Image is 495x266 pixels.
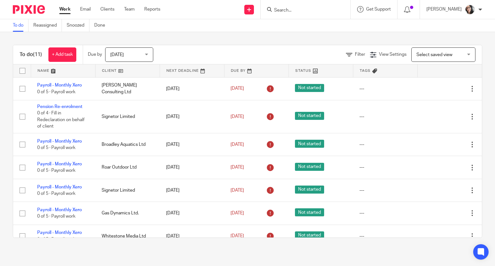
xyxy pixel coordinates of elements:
span: 0 of 4 · Fill in Redeclaration on behalf of client [37,111,85,129]
span: Filter [355,52,365,57]
td: Gas Dynamics Ltd. [95,202,160,225]
td: Signetor Limited [95,100,160,133]
span: [DATE] [231,211,244,215]
span: Not started [295,112,324,120]
span: 0 of 5 · Payroll work [37,214,75,219]
a: Pension Re-enrolment [37,104,82,109]
td: [DATE] [160,133,224,156]
div: --- [359,113,411,120]
div: --- [359,210,411,216]
a: Payroll - Monthly Xero [37,185,82,189]
img: me%20(1).jpg [465,4,475,15]
span: 0 of 5 · Payroll work [37,90,75,94]
a: Reports [144,6,160,12]
a: Email [80,6,91,12]
span: Not started [295,208,324,216]
td: [PERSON_NAME] Consulting Ltd [95,77,160,100]
div: --- [359,233,411,239]
td: [DATE] [160,202,224,225]
span: (11) [33,52,42,57]
input: Search [273,8,331,13]
div: --- [359,187,411,194]
a: Payroll - Monthly Xero [37,230,82,235]
td: Whitestone Media Ltd [95,225,160,247]
td: Signetor Limited [95,179,160,202]
td: [DATE] [160,156,224,179]
span: [DATE] [110,53,124,57]
span: [DATE] [231,165,244,170]
span: Not started [295,231,324,239]
p: Due by [88,51,102,58]
a: Payroll - Monthly Xero [37,162,82,166]
img: Pixie [13,5,45,14]
span: Get Support [366,7,391,12]
span: [DATE] [231,188,244,193]
a: Payroll - Monthly Xero [37,139,82,144]
span: Not started [295,140,324,148]
span: View Settings [379,52,407,57]
td: [DATE] [160,100,224,133]
span: 0 of 5 · Payroll work [37,237,75,242]
span: [DATE] [231,114,244,119]
span: Not started [295,186,324,194]
div: --- [359,164,411,170]
a: To do [13,19,29,32]
span: [DATE] [231,87,244,91]
td: Roar Outdoor Ltd [95,156,160,179]
a: + Add task [48,47,76,62]
span: [DATE] [231,234,244,238]
h1: To do [20,51,42,58]
span: Tags [360,69,371,72]
a: Team [124,6,135,12]
span: Select saved view [416,53,452,57]
a: Done [94,19,110,32]
span: 0 of 5 · Payroll work [37,169,75,173]
p: [PERSON_NAME] [426,6,462,12]
td: [DATE] [160,77,224,100]
a: Payroll - Monthly Xero [37,83,82,87]
span: 0 of 5 · Payroll work [37,145,75,150]
a: Reassigned [33,19,62,32]
td: Broadley Aquatics Ltd [95,133,160,156]
a: Snoozed [67,19,89,32]
span: [DATE] [231,142,244,147]
a: Payroll - Monthly Xero [37,208,82,212]
div: --- [359,141,411,148]
div: --- [359,86,411,92]
td: [DATE] [160,225,224,247]
span: 0 of 5 · Payroll work [37,191,75,196]
span: Not started [295,84,324,92]
td: [DATE] [160,179,224,202]
span: Not started [295,163,324,171]
a: Clients [100,6,114,12]
a: Work [59,6,71,12]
